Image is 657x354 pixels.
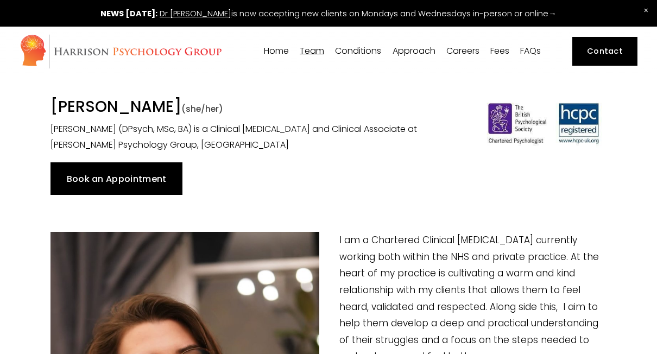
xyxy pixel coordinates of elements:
a: folder dropdown [393,46,435,56]
a: Contact [572,37,637,66]
h1: [PERSON_NAME] [50,97,463,119]
span: (she/her) [181,103,223,115]
a: FAQs [520,46,541,56]
a: folder dropdown [300,46,324,56]
img: Harrison Psychology Group [20,34,222,69]
span: Approach [393,47,435,55]
p: [PERSON_NAME] (DPsych, MSc, BA) is a Clinical [MEDICAL_DATA] and Clinical Associate at [PERSON_NA... [50,122,463,153]
a: Careers [446,46,479,56]
a: Book an Appointment [50,162,182,195]
a: Home [264,46,289,56]
a: Fees [490,46,509,56]
a: folder dropdown [335,46,381,56]
a: Dr [PERSON_NAME] [160,8,231,19]
span: Team [300,47,324,55]
span: Conditions [335,47,381,55]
